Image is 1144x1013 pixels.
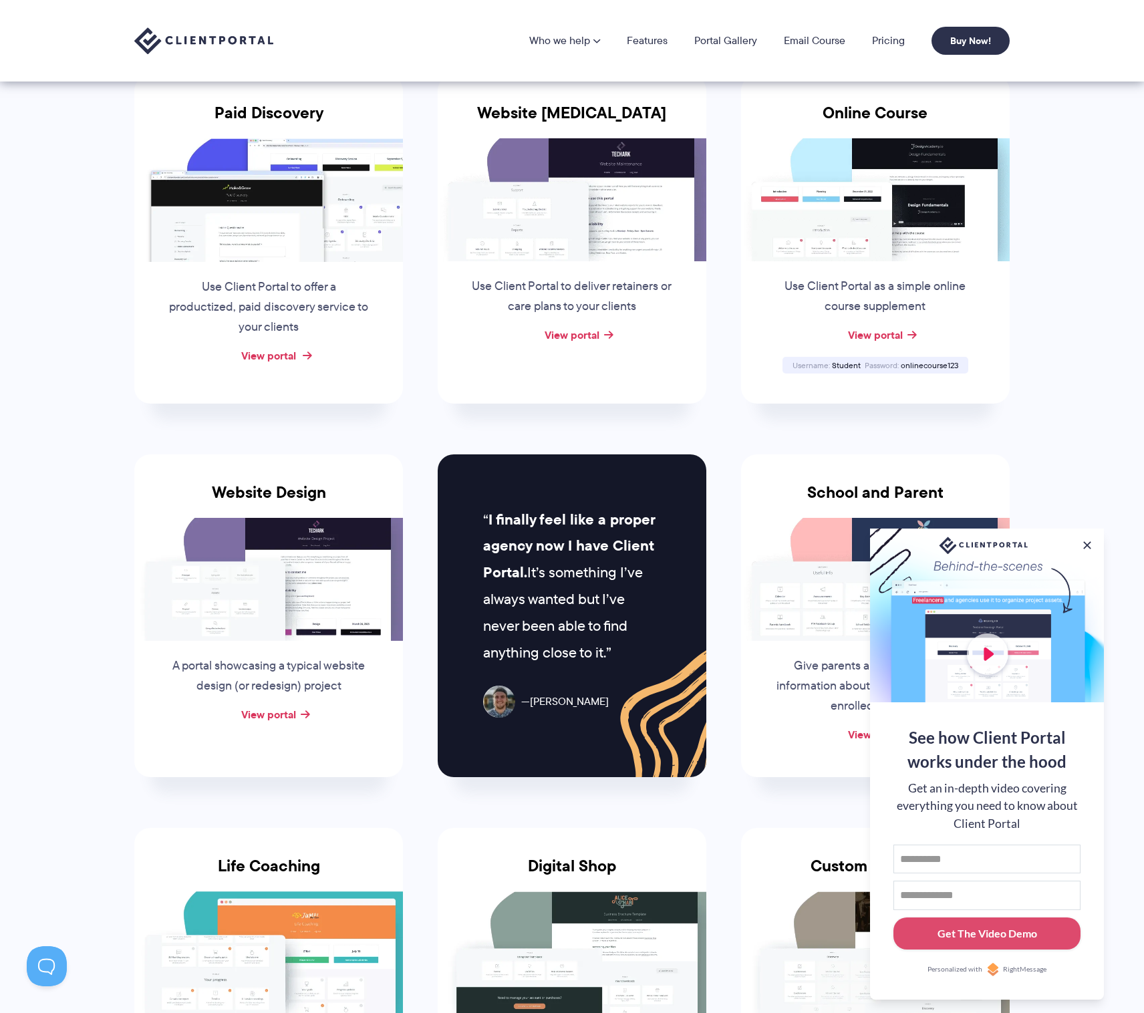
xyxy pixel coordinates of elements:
[241,347,296,364] a: View portal
[694,35,757,46] a: Portal Gallery
[893,917,1081,950] button: Get The Video Demo
[438,857,706,891] h3: Digital Shop
[483,506,660,666] p: It’s something I’ve always wanted but I’ve never been able to find anything close to it.
[774,656,977,716] p: Give parents a place to find key information about your school for their enrolled children
[932,27,1010,55] a: Buy Now!
[784,35,845,46] a: Email Course
[986,963,1000,976] img: Personalized with RightMessage
[872,35,905,46] a: Pricing
[901,359,958,371] span: onlinecourse123
[793,359,830,371] span: Username
[241,706,296,722] a: View portal
[865,359,899,371] span: Password
[529,35,600,46] a: Who we help
[483,509,655,584] strong: I finally feel like a proper agency now I have Client Portal.
[741,483,1010,518] h3: School and Parent
[927,964,982,975] span: Personalized with
[438,104,706,138] h3: Website [MEDICAL_DATA]
[832,359,861,371] span: Student
[134,483,403,518] h3: Website Design
[1003,964,1046,975] span: RightMessage
[134,857,403,891] h3: Life Coaching
[741,104,1010,138] h3: Online Course
[167,656,370,696] p: A portal showcasing a typical website design (or redesign) project
[167,277,370,337] p: Use Client Portal to offer a productized, paid discovery service to your clients
[774,277,977,317] p: Use Client Portal as a simple online course supplement
[545,327,599,343] a: View portal
[893,963,1081,976] a: Personalized withRightMessage
[848,726,903,742] a: View portal
[893,780,1081,833] div: Get an in-depth video covering everything you need to know about Client Portal
[627,35,668,46] a: Features
[938,925,1037,942] div: Get The Video Demo
[134,104,403,138] h3: Paid Discovery
[470,277,674,317] p: Use Client Portal to deliver retainers or care plans to your clients
[893,726,1081,774] div: See how Client Portal works under the hood
[521,692,609,712] span: [PERSON_NAME]
[848,327,903,343] a: View portal
[741,857,1010,891] h3: Custom Furniture
[27,946,67,986] iframe: Toggle Customer Support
